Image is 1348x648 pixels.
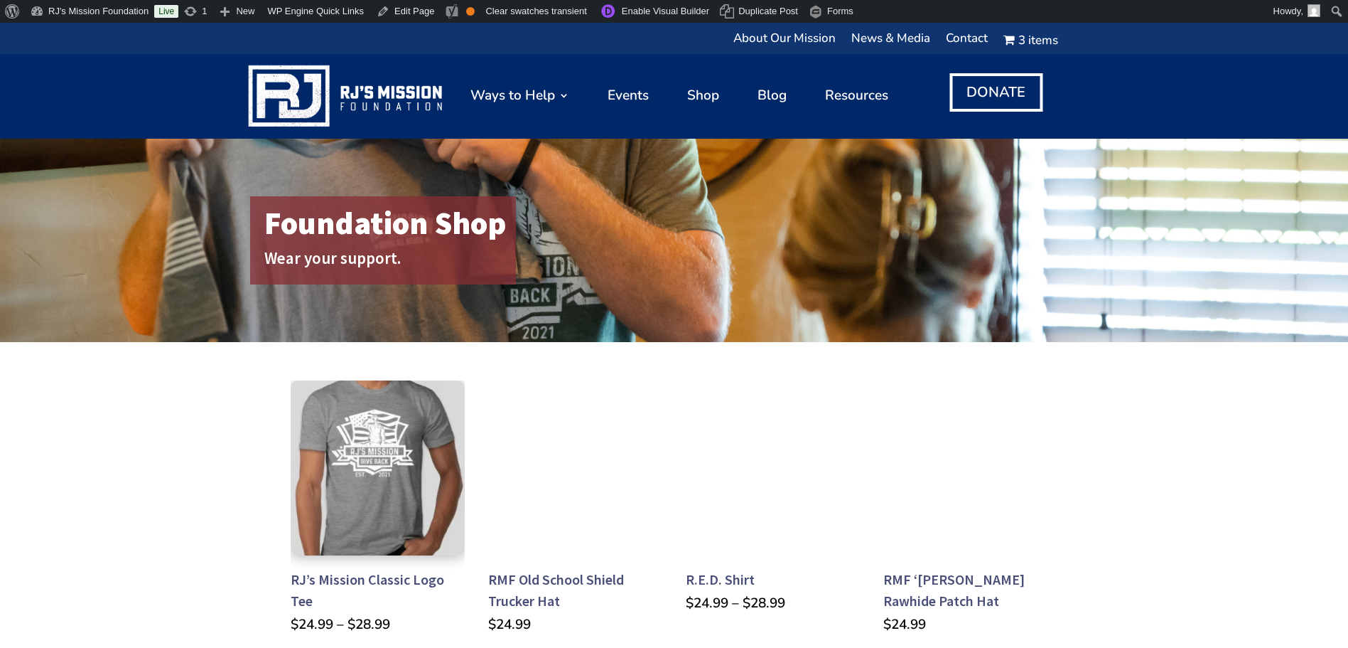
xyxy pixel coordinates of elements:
[291,381,465,556] img: RJ’s Mission Classic Logo Tee
[154,5,178,18] a: Live
[825,60,888,131] a: Resources
[949,73,1042,112] a: DONATE
[291,615,333,634] bdi: 24.99
[488,562,663,615] h2: RMF Old School Shield Trucker Hat
[291,381,465,634] a: RJ’s Mission Classic Logo TeeRJ’s Mission Classic Logo Tee
[347,615,355,634] span: $
[686,594,694,612] span: $
[291,562,465,615] h2: RJ’s Mission Classic Logo Tee
[264,246,509,278] h2: Wear your support.
[347,615,390,634] bdi: 28.99
[1018,36,1058,46] span: 3 items
[946,33,988,51] a: Contact
[488,615,531,634] bdi: 24.99
[1003,33,1057,51] a: Cart3 items
[337,615,344,634] span: –
[291,615,298,634] span: $
[686,562,861,594] h2: R.E.D. Shirt
[687,60,719,131] a: Shop
[686,594,728,612] bdi: 24.99
[743,594,785,612] bdi: 28.99
[466,7,475,16] div: OK
[264,203,509,249] h1: Foundation Shop
[883,381,1058,634] a: RMF 'Merica Rawhide Patch HatRMF ‘[PERSON_NAME] Rawhide Patch Hat $24.99
[488,615,496,634] span: $
[757,60,787,131] a: Blog
[883,615,926,634] bdi: 24.99
[608,60,649,131] a: Events
[1003,32,1018,48] i: Cart
[470,60,569,131] a: Ways to Help
[686,381,861,612] a: R.E.D. ShirtR.E.D. Shirt
[883,562,1058,615] h2: RMF ‘[PERSON_NAME] Rawhide Patch Hat
[851,33,930,51] a: News & Media
[732,594,739,612] span: –
[488,381,663,634] a: RMF Old School Shield Trucker HatRMF Old School Shield Trucker Hat $24.99
[733,33,836,51] a: About Our Mission
[883,615,891,634] span: $
[743,594,750,612] span: $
